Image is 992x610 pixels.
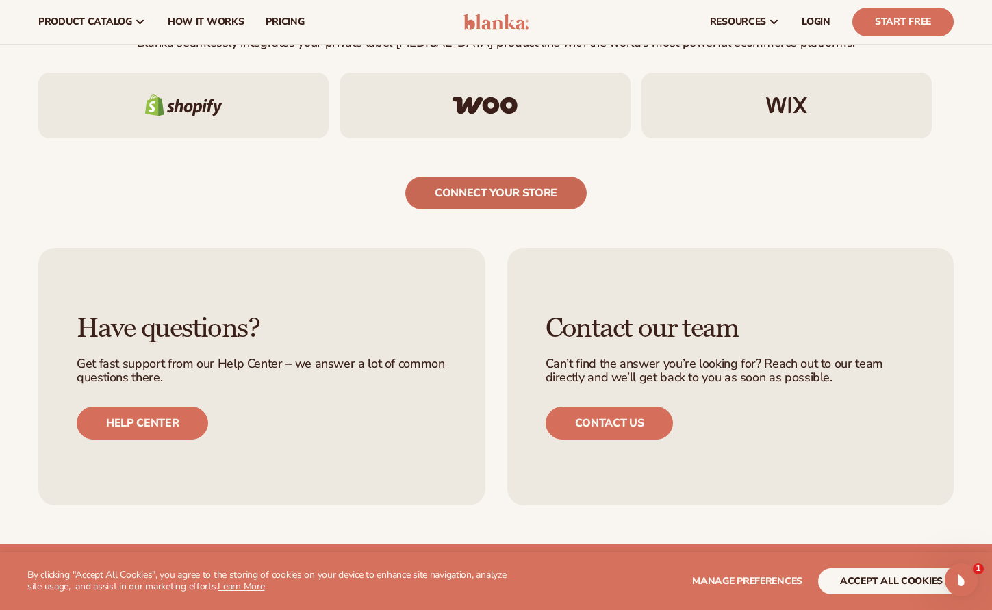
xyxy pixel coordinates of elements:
[218,580,264,593] a: Learn More
[546,314,916,344] h3: Contact our team
[463,14,529,30] img: logo
[77,357,447,385] p: Get fast support from our Help Center – we answer a lot of common questions there.
[766,97,807,114] img: Wix logo.
[692,568,802,594] button: Manage preferences
[818,568,965,594] button: accept all cookies
[168,16,244,27] span: How It Works
[973,563,984,574] span: 1
[852,8,954,36] a: Start Free
[945,563,978,596] iframe: Intercom live chat
[145,94,222,116] img: Shopify logo.
[27,570,521,593] p: By clicking "Accept All Cookies", you agree to the storing of cookies on your device to enhance s...
[546,357,916,385] p: Can’t find the answer you’re looking for? Reach out to our team directly and we’ll get back to yo...
[38,16,132,27] span: product catalog
[802,16,830,27] span: LOGIN
[266,16,304,27] span: pricing
[692,574,802,587] span: Manage preferences
[77,407,208,440] a: Help center
[405,177,587,209] a: connect your store
[453,97,518,114] img: Woo commerce logo.
[710,16,766,27] span: resources
[546,407,674,440] a: Contact us
[77,314,447,344] h3: Have questions?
